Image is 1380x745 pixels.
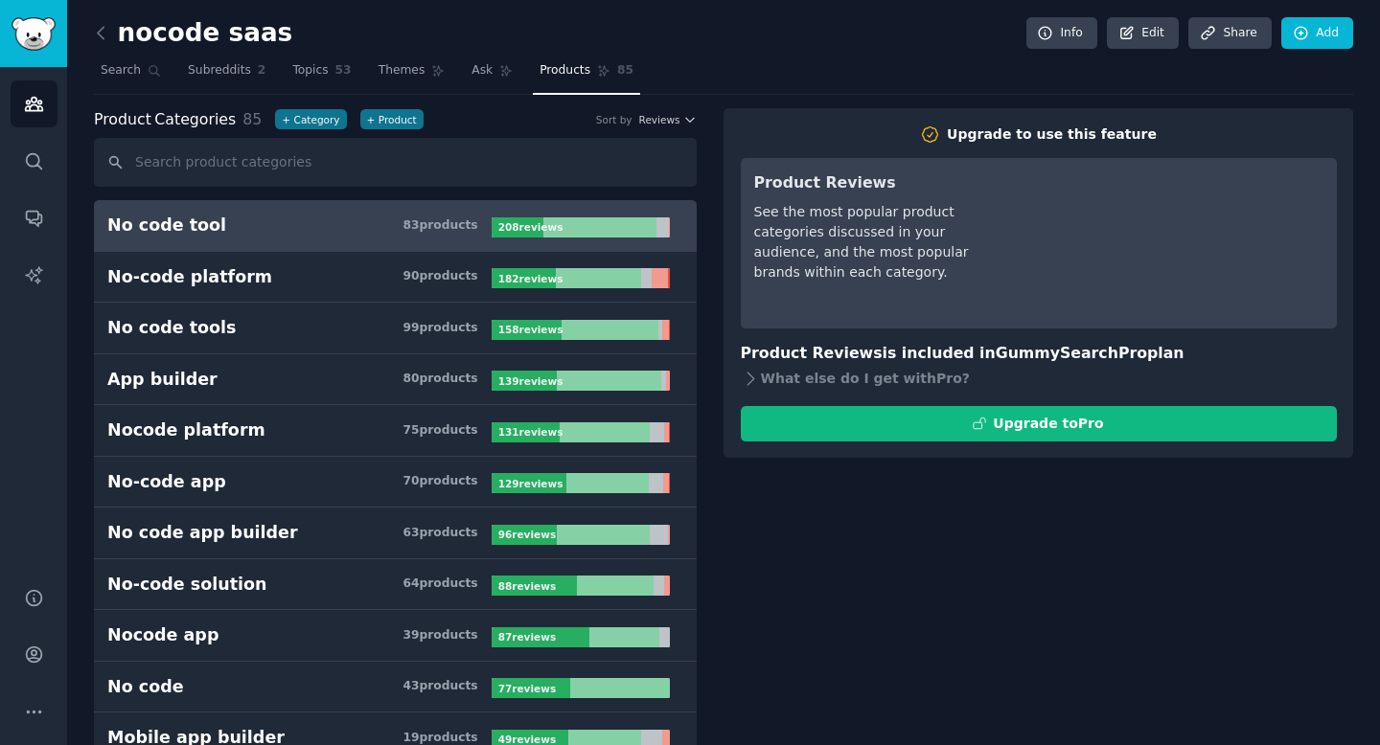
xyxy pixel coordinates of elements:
b: 208 review s [498,221,563,233]
a: No-code solution64products88reviews [94,559,697,611]
a: Topics53 [286,56,357,95]
a: Themes [372,56,452,95]
b: 139 review s [498,375,563,387]
span: + [367,113,376,126]
b: 77 review s [498,683,556,694]
h2: nocode saas [94,18,292,49]
a: App builder80products139reviews [94,354,697,406]
span: GummySearch Pro [996,344,1147,362]
a: No-code app70products129reviews [94,457,697,508]
a: Info [1026,17,1097,50]
span: Subreddits [188,62,251,79]
div: 83 product s [402,217,477,235]
a: No-code platform90products182reviews [94,252,697,304]
div: Nocode app [107,623,218,647]
div: 70 product s [402,473,477,490]
div: 39 product s [402,627,477,644]
span: 85 [617,62,633,79]
span: Reviews [639,113,680,126]
b: 129 review s [498,478,563,489]
span: 2 [258,62,266,79]
b: 87 review s [498,631,556,643]
div: No-code solution [107,573,267,597]
button: +Category [275,109,346,129]
span: Products [540,62,590,79]
a: Nocode app39products87reviews [94,610,697,662]
b: 49 review s [498,734,556,745]
h3: Product Reviews [754,171,1009,195]
div: No code tools [107,316,236,340]
div: No code app builder [107,521,298,545]
a: Subreddits2 [181,56,272,95]
a: No code tools99products158reviews [94,303,697,354]
div: 80 product s [402,371,477,388]
div: No code [107,675,184,699]
b: 182 review s [498,273,563,284]
div: 63 product s [402,525,477,542]
div: App builder [107,368,218,392]
a: Products85 [533,56,640,95]
a: No code tool83products208reviews [94,200,697,252]
a: No code43products77reviews [94,662,697,713]
span: Search [101,62,141,79]
div: 99 product s [402,320,477,337]
div: Upgrade to use this feature [947,124,1157,145]
a: Nocode platform75products131reviews [94,405,697,457]
span: + [282,113,290,126]
span: Topics [292,62,328,79]
b: 158 review s [498,324,563,335]
button: Reviews [639,113,697,126]
button: Upgrade toPro [741,406,1337,441]
button: +Product [360,109,424,129]
a: Edit [1107,17,1179,50]
div: No-code app [107,470,226,494]
a: Ask [465,56,519,95]
div: Sort by [596,113,632,126]
div: Nocode platform [107,418,265,442]
h3: Product Reviews is included in plan [741,342,1337,366]
a: No code app builder63products96reviews [94,508,697,559]
span: Ask [471,62,493,79]
b: 96 review s [498,529,556,540]
div: Upgrade to Pro [993,414,1103,434]
div: 75 product s [402,422,477,440]
b: 88 review s [498,580,556,592]
div: No code tool [107,214,226,237]
div: 43 product s [402,678,477,695]
span: Themes [379,62,425,79]
a: Search [94,56,168,95]
span: Categories [94,108,236,132]
div: What else do I get with Pro ? [741,366,1337,393]
a: Add [1281,17,1353,50]
a: Share [1188,17,1271,50]
b: 131 review s [498,426,563,438]
input: Search product categories [94,138,697,187]
span: 85 [242,110,262,128]
span: 53 [335,62,352,79]
div: See the most popular product categories discussed in your audience, and the most popular brands w... [754,202,1009,282]
div: No-code platform [107,265,272,289]
div: 90 product s [402,268,477,285]
img: GummySearch logo [11,17,56,51]
span: Product [94,108,151,132]
div: 64 product s [402,576,477,593]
